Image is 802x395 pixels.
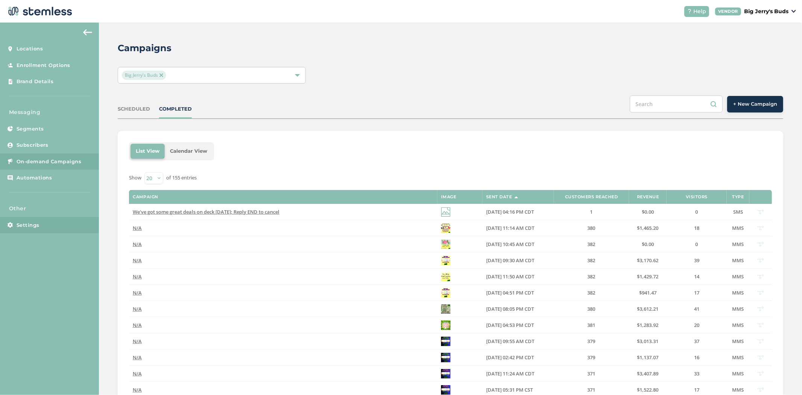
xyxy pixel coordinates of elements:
[670,241,723,248] label: 0
[486,354,534,361] span: [DATE] 02:42 PM CDT
[633,290,663,296] label: $941.47
[696,208,698,215] span: 0
[486,354,550,361] label: 04/07/2025 02:42 PM CDT
[642,208,654,215] span: $0.00
[731,322,746,328] label: MMS
[732,289,744,296] span: MMS
[637,257,659,264] span: $3,170.62
[441,223,450,233] img: gzCNRQPyB7ULkNzBSqThiJWrgqLlHKbRBEvOO.png
[694,257,699,264] span: 39
[670,371,723,377] label: 33
[637,305,659,312] span: $3,612.21
[486,257,550,264] label: 05/10/2025 09:30 AM CDT
[630,96,723,112] input: Search
[588,241,596,248] span: 382
[133,273,142,280] span: N/A
[732,225,744,231] span: MMS
[165,144,212,159] li: Calendar View
[486,338,550,345] label: 04/10/2025 09:55 AM CDT
[17,174,52,182] span: Automations
[441,240,450,249] img: mmu1wXOAC6Cj9SxW4eTknWFFY1xIeNrY0.png
[441,256,450,265] img: t7KPgXlmRAOv0BVDygE6Nm3jAUkM89F6Z9nV.png
[633,225,663,231] label: $1,465.20
[633,241,663,248] label: $0.00
[441,207,450,217] img: icon-img-d887fa0c.svg
[441,385,450,395] img: IFZPvLZtxLK9ZuyTbhPGzH044UUgaDtE3OD52.png
[670,290,723,296] label: 17
[486,371,550,377] label: 03/10/2025 11:24 AM CDT
[731,371,746,377] label: MMS
[6,4,72,19] img: logo-dark-0685b13c.svg
[637,338,659,345] span: $3,013.31
[486,273,534,280] span: [DATE] 11:50 AM CDT
[588,370,596,377] span: 371
[732,194,744,199] label: Type
[588,305,596,312] span: 380
[486,387,550,393] label: 03/04/2025 05:31 PM CST
[486,290,550,296] label: 05/01/2025 04:51 PM CDT
[633,354,663,361] label: $1,137.07
[486,289,534,296] span: [DATE] 04:51 PM CDT
[633,257,663,264] label: $3,170.62
[764,359,802,395] iframe: Chat Widget
[696,241,698,248] span: 0
[637,194,659,199] label: Revenue
[687,9,692,14] img: icon-help-white-03924b79.svg
[732,322,744,328] span: MMS
[694,370,699,377] span: 33
[133,370,142,377] span: N/A
[637,273,659,280] span: $1,429.72
[159,73,163,77] img: icon-close-accent-8a337256.svg
[633,209,663,215] label: $0.00
[441,353,450,362] img: w2nghq04IbRC7BRMhRGjRrDsBDd8fYe8OFgv.png
[130,144,165,159] li: List View
[486,209,550,215] label: 05/30/2025 04:16 PM CDT
[588,225,596,231] span: 380
[486,241,550,248] label: 05/11/2025 10:45 AM CDT
[133,354,434,361] label: N/A
[133,387,434,393] label: N/A
[744,8,788,15] p: Big Jerry's Buds
[588,273,596,280] span: 382
[731,306,746,312] label: MMS
[732,257,744,264] span: MMS
[17,222,39,229] span: Settings
[670,225,723,231] label: 18
[133,241,142,248] span: N/A
[694,354,699,361] span: 16
[486,322,534,328] span: [DATE] 04:53 PM CDT
[791,10,796,13] img: icon_down-arrow-small-66adaf34.svg
[17,158,82,166] span: On-demand Campaigns
[694,386,699,393] span: 17
[731,257,746,264] label: MMS
[159,105,192,113] div: COMPLETED
[133,208,279,215] span: We've got some great deals on deck [DATE]: Reply END to cancel
[133,322,142,328] span: N/A
[733,208,743,215] span: SMS
[733,100,777,108] span: + New Campaign
[17,125,44,133] span: Segments
[486,241,534,248] span: [DATE] 10:45 AM CDT
[670,338,723,345] label: 37
[637,386,659,393] span: $1,522.80
[732,241,744,248] span: MMS
[133,194,158,199] label: Campaign
[486,194,512,199] label: Sent Date
[670,257,723,264] label: 39
[694,322,699,328] span: 20
[588,354,596,361] span: 379
[486,370,534,377] span: [DATE] 11:24 AM CDT
[133,354,142,361] span: N/A
[486,225,550,231] label: 05/20/2025 11:14 AM CDT
[637,370,659,377] span: $3,407.89
[558,225,625,231] label: 380
[441,288,450,298] img: 5oBMsvHpquwvOQSNFlKs94FMasHG6n4KZRFqwg.png
[486,338,534,345] span: [DATE] 09:55 AM CDT
[133,338,434,345] label: N/A
[693,8,706,15] span: Help
[514,196,518,198] img: icon-sort-1e1d7615.svg
[133,371,434,377] label: N/A
[558,338,625,345] label: 379
[17,141,49,149] span: Subscribers
[731,387,746,393] label: MMS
